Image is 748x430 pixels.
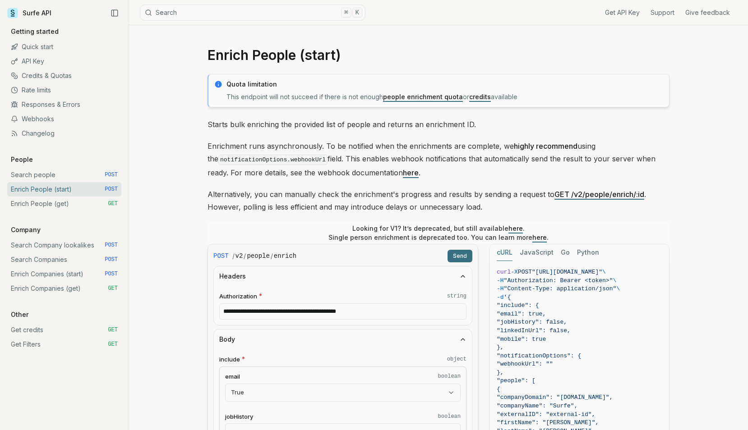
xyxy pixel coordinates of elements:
a: GET /v2/people/enrich/:id [554,190,644,199]
a: Search people POST [7,168,121,182]
span: \ [616,285,620,292]
span: GET [108,341,118,348]
h1: Enrich People (start) [208,47,670,63]
a: Enrich People (get) GET [7,197,121,211]
code: v2 [235,252,243,261]
span: / [232,252,235,261]
a: Get credits GET [7,323,121,337]
button: JavaScript [520,244,554,261]
span: "notificationOptions": { [497,352,581,359]
button: cURL [497,244,513,261]
span: \ [602,269,606,275]
p: Starts bulk enriching the provided list of people and returns an enrichment ID. [208,118,670,131]
button: Send [448,250,472,262]
span: email [225,372,240,381]
a: Get API Key [605,8,640,17]
button: Go [561,244,570,261]
button: Search⌘K [140,5,365,21]
button: Collapse Sidebar [108,6,121,20]
span: "companyName": "Surfe", [497,403,577,409]
a: Enrich People (start) POST [7,182,121,197]
a: credits [469,93,491,101]
span: GET [108,326,118,334]
span: "people": [ [497,377,536,384]
a: Credits & Quotas [7,69,121,83]
span: / [271,252,273,261]
span: "email": true, [497,311,546,317]
a: Search Companies POST [7,252,121,267]
span: POST [213,252,229,261]
a: Search Company lookalikes POST [7,238,121,252]
span: -H [497,277,504,284]
span: POST [105,242,118,249]
span: -H [497,285,504,292]
span: { [497,386,500,393]
span: -X [511,269,518,275]
p: Quota limitation [226,80,664,89]
a: Support [651,8,674,17]
p: This endpoint will not succeed if there is not enough or available [226,92,664,101]
code: enrich [274,252,296,261]
span: "webhookUrl": "" [497,361,553,367]
kbd: ⌘ [341,8,351,18]
span: \ [613,277,616,284]
code: people [247,252,269,261]
a: Webhooks [7,112,121,126]
span: "linkedInUrl": false, [497,327,571,334]
button: Python [577,244,599,261]
span: POST [105,186,118,193]
button: Headers [214,266,472,286]
p: Other [7,310,32,319]
a: Quick start [7,40,121,54]
span: GET [108,200,118,207]
span: POST [105,256,118,263]
a: Give feedback [685,8,730,17]
p: Alternatively, you can manually check the enrichment's progress and results by sending a request ... [208,188,670,213]
span: curl [497,269,511,275]
span: }, [497,344,504,351]
span: "jobHistory": false, [497,319,567,325]
p: People [7,155,37,164]
a: Get Filters GET [7,337,121,352]
code: boolean [438,413,461,420]
code: boolean [438,373,461,380]
span: "mobile": true [497,336,546,343]
span: include [219,355,240,364]
span: GET [108,285,118,292]
a: API Key [7,54,121,69]
span: "firstName": "[PERSON_NAME]", [497,419,599,426]
code: object [447,356,466,363]
span: "Authorization: Bearer <token>" [504,277,613,284]
strong: highly recommend [514,142,577,151]
p: Company [7,225,44,234]
span: POST [105,270,118,278]
span: "externalID": "external-id", [497,411,595,418]
a: here [403,168,419,177]
span: "companyDomain": "[DOMAIN_NAME]", [497,394,613,401]
span: '{ [504,294,511,301]
p: Looking for V1? It’s deprecated, but still available . Single person enrichment is deprecated too... [328,224,549,242]
span: -d [497,294,504,301]
a: Changelog [7,126,121,141]
a: Enrich Companies (start) POST [7,267,121,281]
a: Enrich Companies (get) GET [7,281,121,296]
a: Surfe API [7,6,51,20]
span: / [244,252,246,261]
a: Responses & Errors [7,97,121,112]
code: string [447,293,466,300]
span: "[URL][DOMAIN_NAME]" [532,269,602,275]
span: "Content-Type: application/json" [504,285,617,292]
code: notificationOptions.webhookUrl [218,155,328,165]
a: people enrichment quota [383,93,463,101]
span: jobHistory [225,412,253,421]
span: POST [518,269,532,275]
span: }, [497,369,504,376]
p: Enrichment runs asynchronously. To be notified when the enrichments are complete, we using the fi... [208,140,670,179]
span: POST [105,171,118,178]
a: Rate limits [7,83,121,97]
a: here [508,224,523,232]
p: Getting started [7,27,62,36]
a: here [532,233,547,241]
span: "include": { [497,302,539,309]
kbd: K [352,8,362,18]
